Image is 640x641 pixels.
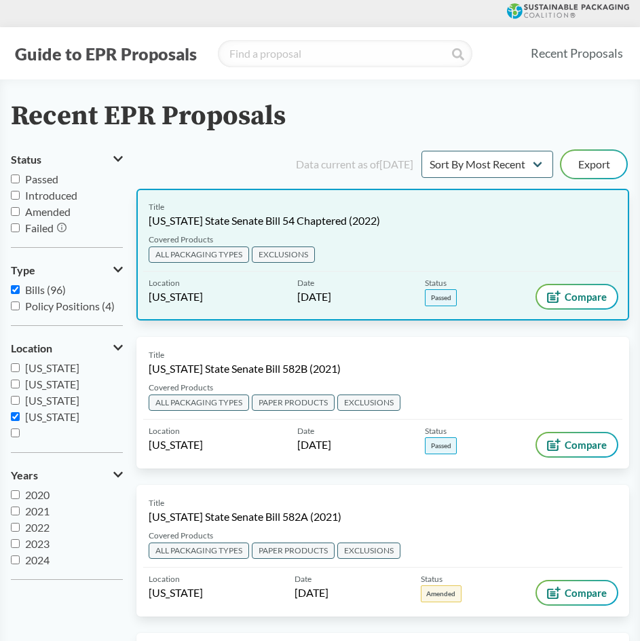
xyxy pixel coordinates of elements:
button: Status [11,148,123,171]
span: PAPER PRODUCTS [252,543,335,559]
input: [GEOGRAPHIC_DATA] [11,428,20,437]
div: Data current as of [DATE] [296,156,413,172]
span: Title [149,349,164,361]
span: ALL PACKAGING TYPES [149,543,249,559]
span: EXCLUSIONS [337,395,400,411]
button: Compare [537,433,617,456]
span: ALL PACKAGING TYPES [149,395,249,411]
span: [DATE] [297,289,331,304]
input: Failed [11,223,20,232]
input: [US_STATE] [11,363,20,372]
input: [US_STATE] [11,412,20,421]
input: 2024 [11,555,20,564]
span: [DATE] [297,437,331,452]
span: Location [11,342,52,354]
input: 2021 [11,507,20,515]
span: Introduced [25,189,77,202]
h2: Recent EPR Proposals [11,101,286,132]
button: Compare [537,581,617,604]
span: [US_STATE] State Senate Bill 582A (2021) [149,509,341,524]
span: [US_STATE] [25,394,79,407]
span: Status [421,573,443,585]
span: Status [11,153,41,166]
span: [US_STATE] State Senate Bill 582B (2021) [149,361,341,376]
input: 2020 [11,490,20,499]
span: [US_STATE] [149,289,203,304]
span: [US_STATE] [25,410,79,423]
input: Amended [11,207,20,216]
span: [DATE] [295,585,328,600]
span: [US_STATE] [25,378,79,390]
span: Location [149,277,180,289]
span: [US_STATE] [149,437,203,452]
button: Location [11,337,123,360]
span: 2024 [25,553,50,566]
span: Amended [421,585,462,602]
span: PAPER PRODUCTS [252,395,335,411]
span: Date [295,573,312,585]
span: Title [149,497,164,509]
span: Amended [25,205,71,218]
span: Passed [25,172,58,185]
span: [US_STATE] [25,361,79,374]
span: Location [149,573,180,585]
span: 2020 [25,488,50,501]
span: 2021 [25,505,50,517]
input: Bills (96) [11,285,20,294]
button: Guide to EPR Proposals [11,43,201,65]
span: Title [149,201,164,213]
span: Compare [565,291,607,302]
span: Date [297,425,314,437]
span: Failed [25,221,54,234]
button: Compare [537,285,617,308]
span: Covered Products [149,234,213,246]
input: Find a proposal [218,40,472,67]
input: [US_STATE] [11,380,20,388]
span: Covered Products [149,382,213,394]
span: [US_STATE] [149,585,203,600]
span: Location [149,425,180,437]
input: [US_STATE] [11,396,20,405]
span: Passed [425,437,457,454]
button: Type [11,259,123,282]
span: Policy Positions (4) [25,299,115,312]
span: 2023 [25,537,50,550]
span: Status [425,277,447,289]
span: ALL PACKAGING TYPES [149,246,249,263]
span: Bills (96) [25,283,66,296]
input: Introduced [11,191,20,200]
input: 2023 [11,539,20,548]
span: Passed [425,289,457,306]
span: Type [11,264,35,276]
input: 2022 [11,523,20,532]
span: 2022 [25,521,50,534]
input: Passed [11,175,20,183]
span: EXCLUSIONS [337,543,400,559]
span: Date [297,277,314,289]
span: Compare [565,587,607,598]
span: Covered Products [149,530,213,542]
span: [US_STATE] State Senate Bill 54 Chaptered (2022) [149,213,380,228]
button: Export [561,151,626,178]
span: Status [425,425,447,437]
a: Recent Proposals [525,38,629,69]
button: Years [11,464,123,487]
span: Compare [565,439,607,450]
input: Policy Positions (4) [11,301,20,310]
span: EXCLUSIONS [252,246,315,263]
span: Years [11,469,38,481]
